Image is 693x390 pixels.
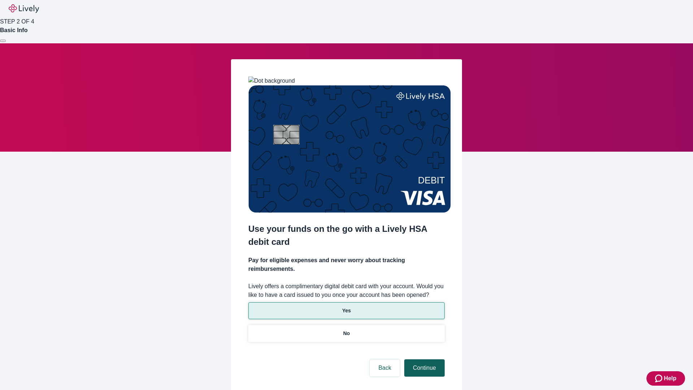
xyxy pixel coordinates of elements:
[248,256,445,273] h4: Pay for eligible expenses and never worry about tracking reimbursements.
[646,371,685,386] button: Zendesk support iconHelp
[664,374,676,383] span: Help
[248,325,445,342] button: No
[9,4,39,13] img: Lively
[370,359,400,377] button: Back
[655,374,664,383] svg: Zendesk support icon
[404,359,445,377] button: Continue
[248,85,451,213] img: Debit card
[248,302,445,319] button: Yes
[343,330,350,337] p: No
[248,77,295,85] img: Dot background
[342,307,351,315] p: Yes
[248,222,445,248] h2: Use your funds on the go with a Lively HSA debit card
[248,282,445,299] label: Lively offers a complimentary digital debit card with your account. Would you like to have a card...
